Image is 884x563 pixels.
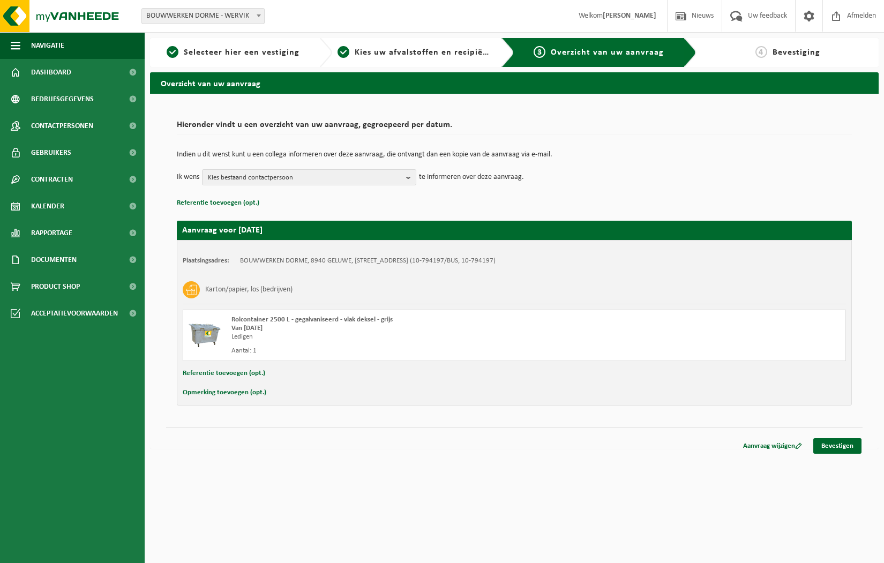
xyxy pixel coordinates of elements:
[205,281,293,298] h3: Karton/papier, los (bedrijven)
[338,46,493,59] a: 2Kies uw afvalstoffen en recipiënten
[31,166,73,193] span: Contracten
[551,48,664,57] span: Overzicht van uw aanvraag
[735,438,810,454] a: Aanvraag wijzigen
[240,257,496,265] td: BOUWWERKEN DORME, 8940 GELUWE, [STREET_ADDRESS] (10-794197/BUS, 10-794197)
[31,220,72,246] span: Rapportage
[231,347,557,355] div: Aantal: 1
[31,86,94,112] span: Bedrijfsgegevens
[31,112,93,139] span: Contactpersonen
[31,273,80,300] span: Product Shop
[177,169,199,185] p: Ik wens
[31,32,64,59] span: Navigatie
[31,193,64,220] span: Kalender
[231,325,263,332] strong: Van [DATE]
[182,226,263,235] strong: Aanvraag voor [DATE]
[155,46,311,59] a: 1Selecteer hier een vestiging
[142,9,264,24] span: BOUWWERKEN DORME - WERVIK
[231,316,393,323] span: Rolcontainer 2500 L - gegalvaniseerd - vlak deksel - grijs
[183,257,229,264] strong: Plaatsingsadres:
[419,169,524,185] p: te informeren over deze aanvraag.
[755,46,767,58] span: 4
[183,386,266,400] button: Opmerking toevoegen (opt.)
[202,169,416,185] button: Kies bestaand contactpersoon
[141,8,265,24] span: BOUWWERKEN DORME - WERVIK
[183,366,265,380] button: Referentie toevoegen (opt.)
[534,46,545,58] span: 3
[31,246,77,273] span: Documenten
[150,72,879,93] h2: Overzicht van uw aanvraag
[231,333,557,341] div: Ledigen
[167,46,178,58] span: 1
[355,48,502,57] span: Kies uw afvalstoffen en recipiënten
[31,300,118,327] span: Acceptatievoorwaarden
[177,151,852,159] p: Indien u dit wenst kunt u een collega informeren over deze aanvraag, die ontvangt dan een kopie v...
[338,46,349,58] span: 2
[31,59,71,86] span: Dashboard
[184,48,299,57] span: Selecteer hier een vestiging
[177,196,259,210] button: Referentie toevoegen (opt.)
[177,121,852,135] h2: Hieronder vindt u een overzicht van uw aanvraag, gegroepeerd per datum.
[208,170,402,186] span: Kies bestaand contactpersoon
[813,438,861,454] a: Bevestigen
[189,316,221,348] img: WB-2500-GAL-GY-01.png
[603,12,656,20] strong: [PERSON_NAME]
[31,139,71,166] span: Gebruikers
[773,48,820,57] span: Bevestiging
